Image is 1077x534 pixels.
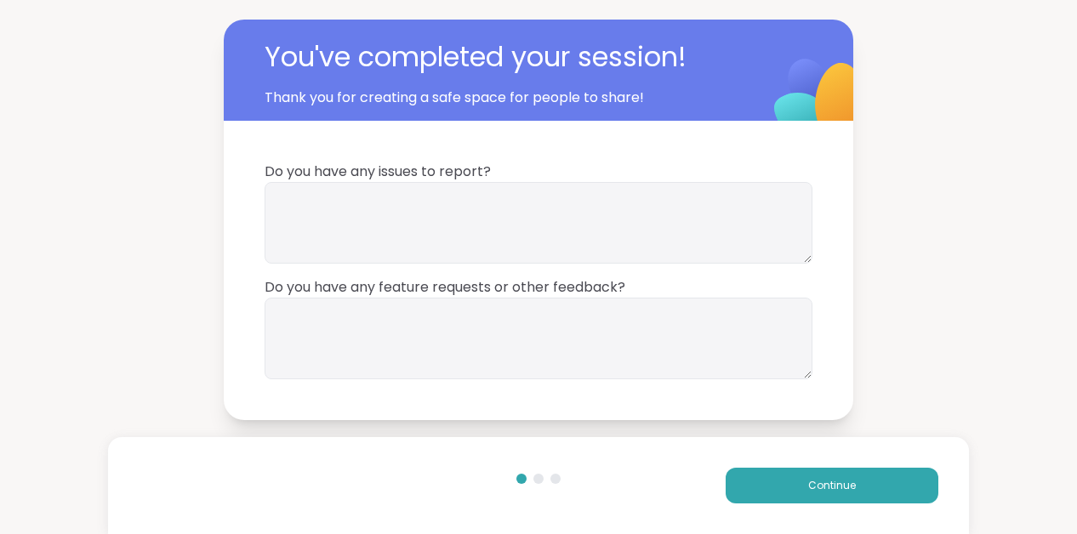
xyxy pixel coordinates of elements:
img: ShareWell Logomark [734,14,903,184]
span: Do you have any feature requests or other feedback? [265,277,812,298]
button: Continue [726,468,938,503]
span: You've completed your session! [265,37,758,77]
span: Do you have any issues to report? [265,162,812,182]
span: Continue [808,478,856,493]
span: Thank you for creating a safe space for people to share! [265,88,732,108]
